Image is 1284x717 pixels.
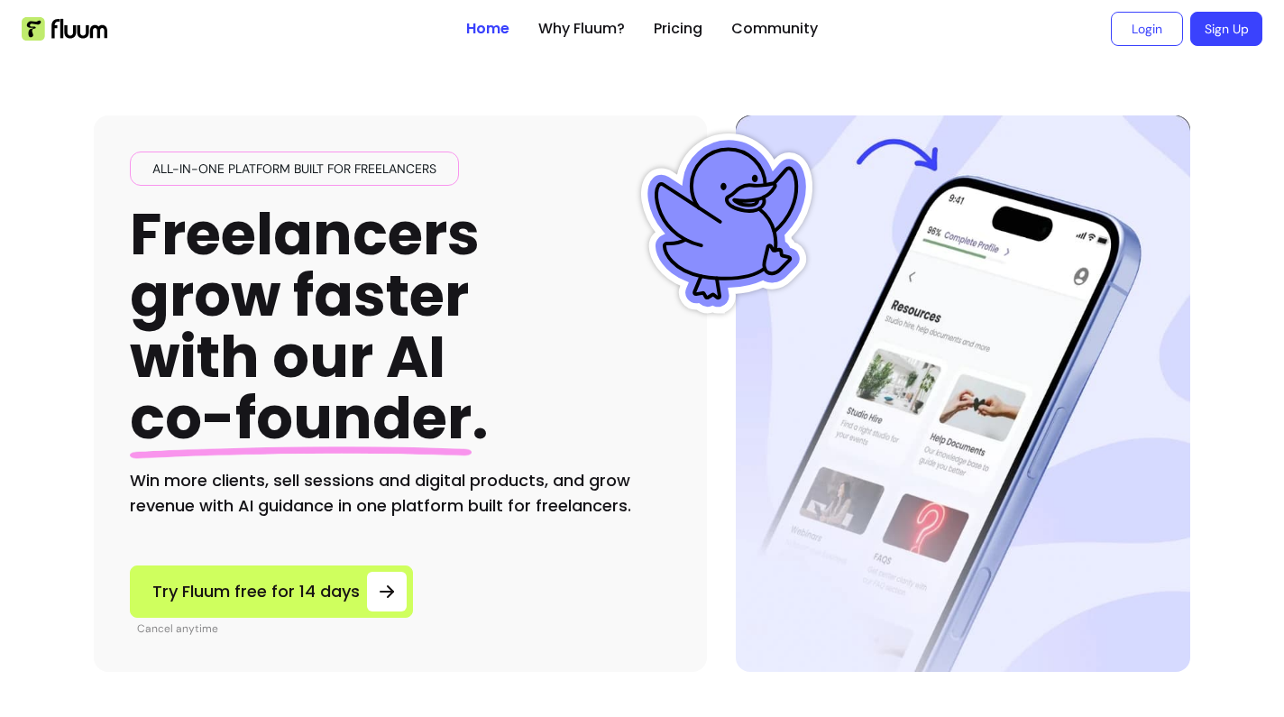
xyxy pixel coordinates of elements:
[145,160,444,178] span: All-in-one platform built for freelancers
[152,579,360,604] span: Try Fluum free for 14 days
[654,18,702,40] a: Pricing
[130,204,489,450] h1: Freelancers grow faster with our AI .
[736,115,1190,672] img: Hero
[130,565,413,618] a: Try Fluum free for 14 days
[466,18,509,40] a: Home
[137,621,413,636] p: Cancel anytime
[731,18,818,40] a: Community
[1111,12,1183,46] a: Login
[130,378,472,458] span: co-founder
[22,17,107,41] img: Fluum Logo
[637,133,817,314] img: Fluum Duck sticker
[130,468,671,519] h2: Win more clients, sell sessions and digital products, and grow revenue with AI guidance in one pl...
[1190,12,1262,46] a: Sign Up
[538,18,625,40] a: Why Fluum?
